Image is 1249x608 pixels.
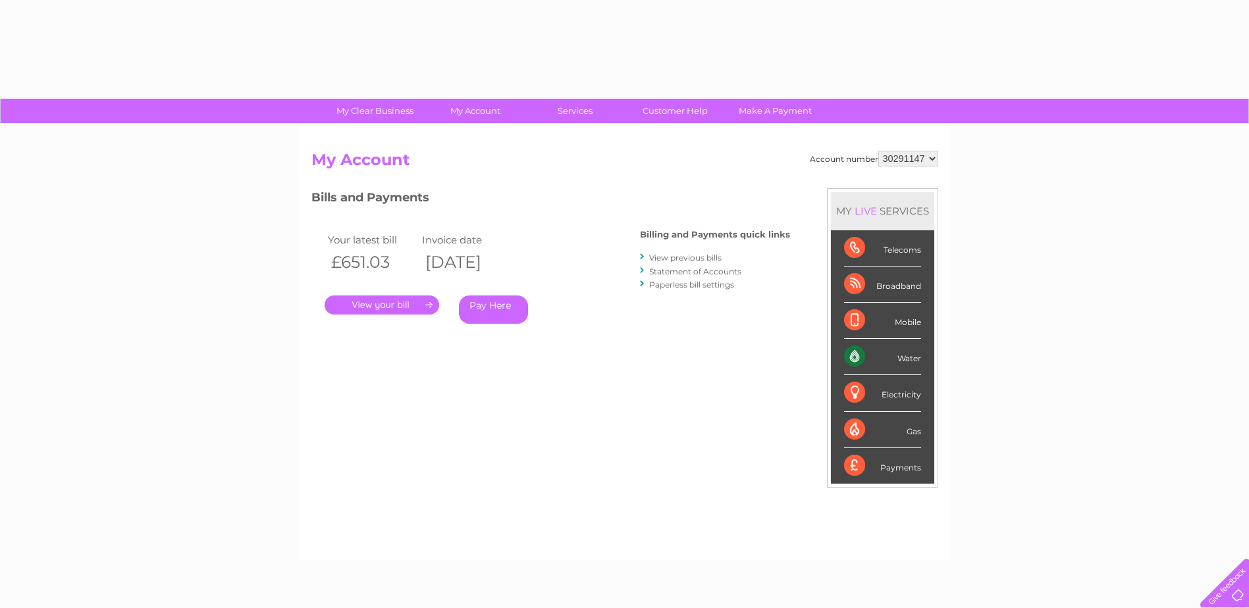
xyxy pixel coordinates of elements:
[844,448,921,484] div: Payments
[844,375,921,411] div: Electricity
[421,99,529,123] a: My Account
[321,99,429,123] a: My Clear Business
[844,230,921,266] div: Telecoms
[621,99,730,123] a: Customer Help
[640,230,790,240] h4: Billing and Payments quick links
[649,253,722,263] a: View previous bills
[419,249,514,276] th: [DATE]
[844,412,921,448] div: Gas
[852,205,880,217] div: LIVE
[311,188,790,211] h3: Bills and Payments
[844,266,921,303] div: Broadband
[325,231,419,249] td: Your latest bill
[419,231,514,249] td: Invoice date
[649,266,741,276] a: Statement of Accounts
[459,295,528,324] a: Pay Here
[325,295,439,315] a: .
[844,303,921,339] div: Mobile
[844,339,921,375] div: Water
[521,99,629,123] a: Services
[311,151,938,176] h2: My Account
[721,99,830,123] a: Make A Payment
[325,249,419,276] th: £651.03
[810,151,938,166] div: Account number
[831,192,934,230] div: MY SERVICES
[649,280,734,290] a: Paperless bill settings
